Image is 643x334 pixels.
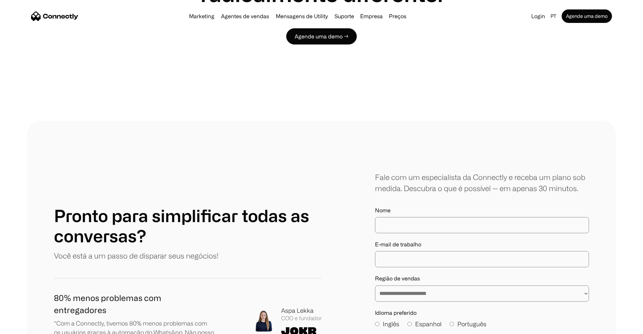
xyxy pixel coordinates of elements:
[386,13,409,19] a: Preços
[407,320,441,329] label: Espanhol
[407,322,412,326] input: Espanhol
[286,28,357,44] a: Agende uma demo →
[54,206,322,246] h1: Pronto para simplificar todas as conversas?
[218,13,272,19] a: Agentes de vendas
[529,11,548,21] a: Login
[281,306,322,315] div: Aspa Lekka
[358,11,385,21] div: Empresa
[360,11,383,21] div: Empresa
[562,9,612,23] a: Agende uma demo
[281,315,322,322] div: COO e fundador
[14,322,41,332] ul: Language list
[375,241,589,248] label: E-mail de trabalho
[551,11,556,21] div: pt
[450,320,486,329] label: Português
[375,320,399,329] label: Inglês
[375,207,589,214] label: Nome
[332,13,357,19] a: Suporte
[7,322,41,332] aside: Language selected: Português (Brasil)
[186,13,217,19] a: Marketing
[548,11,560,21] div: pt
[450,322,454,326] input: Português
[375,275,589,282] label: Região de vendas
[273,13,330,19] a: Mensagens de Utility
[54,292,215,316] h1: 80% menos problemas com entregadores
[375,172,589,194] div: Fale com um especialista da Connectly e receba um plano sob medida. Descubra o que é possível — e...
[54,250,218,261] p: Você está a um passo de disparar seus negócios!
[375,310,589,316] label: Idioma preferido
[31,11,78,21] a: home
[375,322,379,326] input: Inglês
